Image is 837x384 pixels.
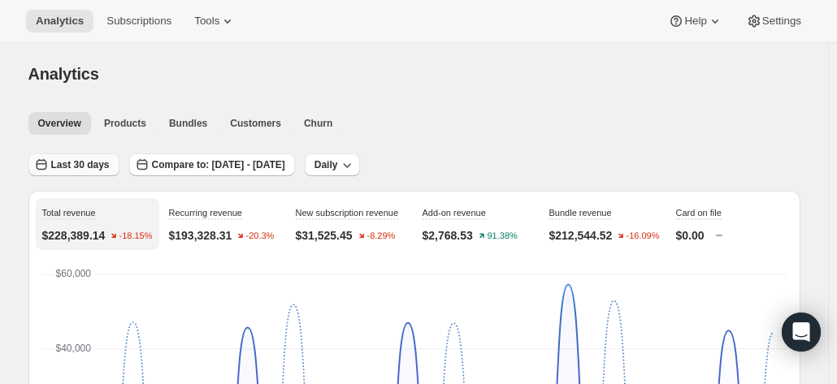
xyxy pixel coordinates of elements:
span: New subscription revenue [296,208,399,218]
p: $0.00 [676,227,705,244]
span: Daily [314,158,338,171]
p: $31,525.45 [296,227,353,244]
text: -16.09% [627,231,660,241]
button: Settings [736,10,811,32]
span: Churn [304,117,332,130]
text: $60,000 [55,268,91,279]
button: Daily [305,153,361,176]
button: Analytics [26,10,93,32]
span: Overview [38,117,81,130]
p: $193,328.31 [169,227,232,244]
span: Total revenue [42,208,96,218]
span: Customers [230,117,281,130]
span: Bundles [169,117,207,130]
span: Analytics [36,15,84,28]
button: Tools [184,10,245,32]
span: Subscriptions [106,15,171,28]
div: Open Intercom Messenger [782,313,821,352]
span: Last 30 days [51,158,110,171]
span: Card on file [676,208,722,218]
button: Help [658,10,732,32]
text: -20.3% [246,231,275,241]
span: Tools [194,15,219,28]
button: Last 30 days [28,153,119,176]
p: $228,389.14 [42,227,106,244]
span: Bundle revenue [549,208,612,218]
button: Subscriptions [97,10,181,32]
text: -18.15% [119,231,153,241]
p: $2,768.53 [423,227,473,244]
p: $212,544.52 [549,227,613,244]
button: Compare to: [DATE] - [DATE] [129,153,295,176]
span: Recurring revenue [169,208,243,218]
span: Help [684,15,706,28]
span: Products [104,117,146,130]
text: 91.38% [487,231,518,241]
text: -8.29% [366,231,395,241]
text: $40,000 [55,343,91,354]
span: Compare to: [DATE] - [DATE] [152,158,285,171]
span: Settings [762,15,801,28]
span: Add-on revenue [423,208,486,218]
span: Analytics [28,65,99,83]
